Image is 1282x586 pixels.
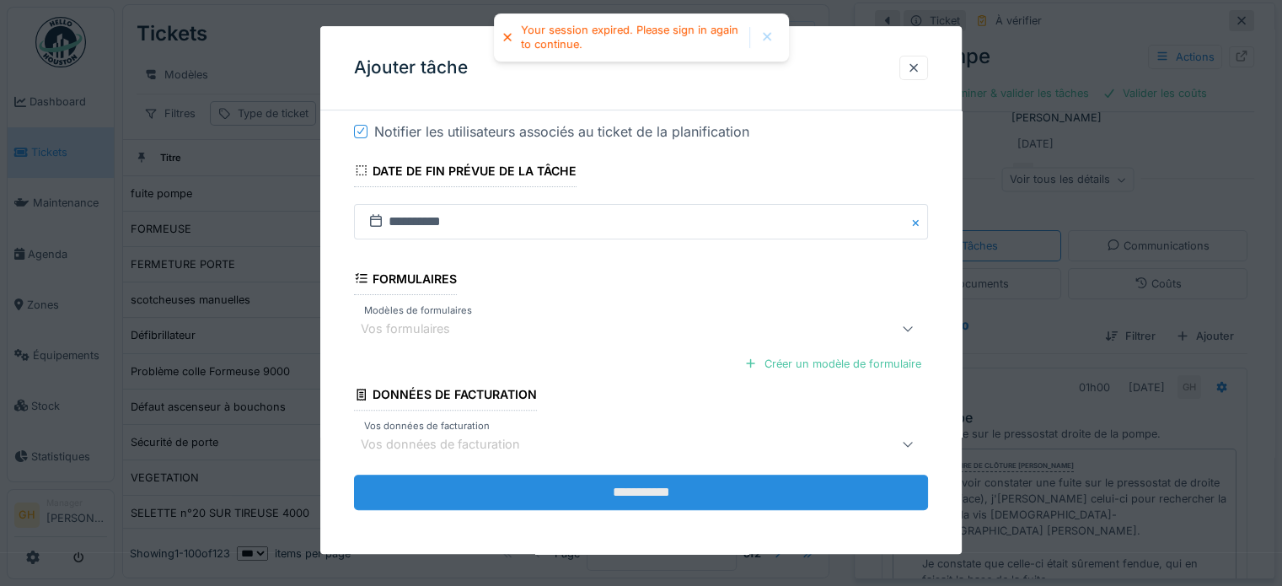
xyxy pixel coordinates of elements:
label: Vos données de facturation [361,419,493,433]
div: Vos formulaires [361,320,474,338]
div: Données de facturation [354,382,537,411]
button: Close [909,204,928,239]
div: Formulaires [354,266,457,295]
div: Vos données de facturation [361,436,544,454]
div: Notifier les utilisateurs associés au ticket de la planification [374,121,749,142]
div: Your session expired. Please sign in again to continue. [521,24,741,51]
label: Modèles de formulaires [361,304,475,318]
h3: Ajouter tâche [354,57,468,78]
div: Date de fin prévue de la tâche [354,159,577,187]
div: Créer un modèle de formulaire [738,352,928,375]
